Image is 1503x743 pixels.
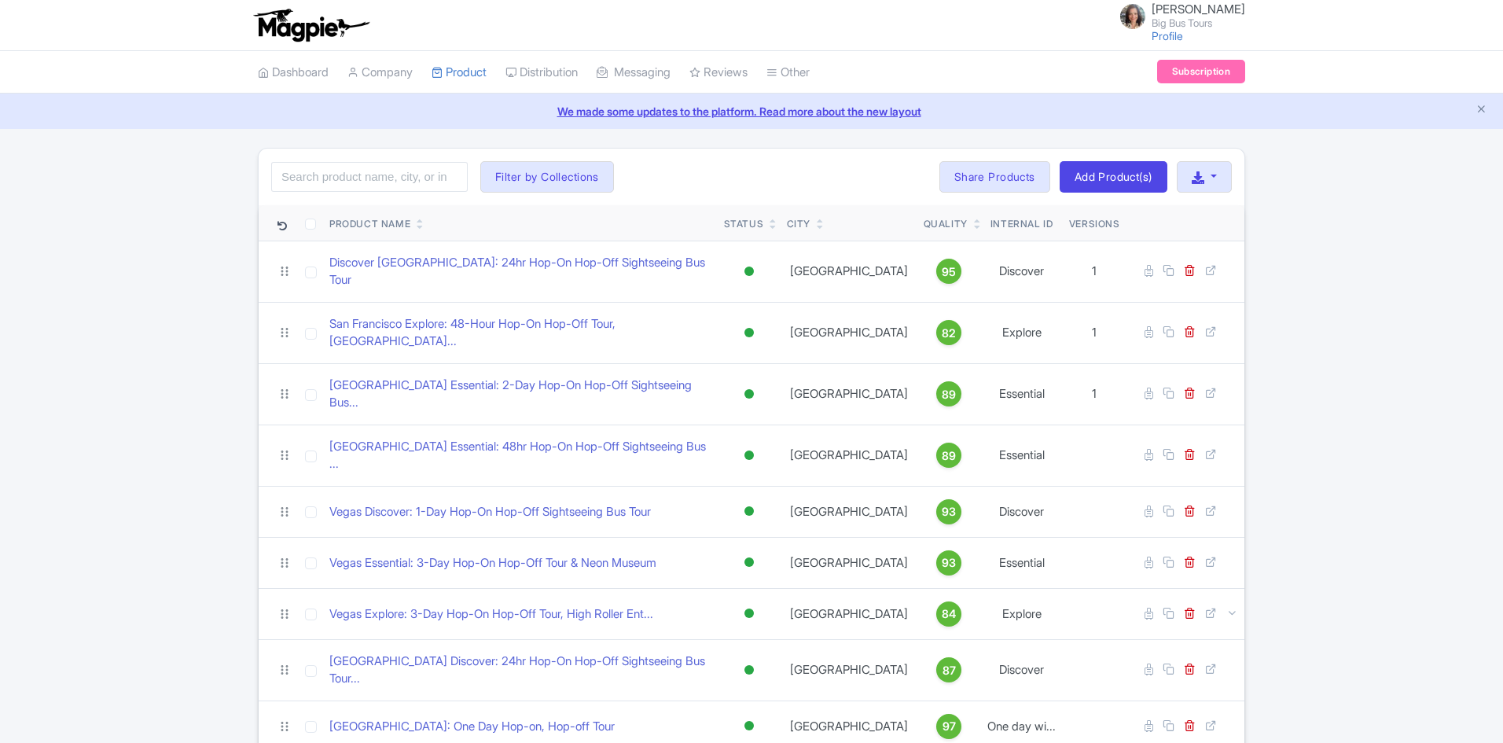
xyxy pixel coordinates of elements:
[741,383,757,406] div: Active
[329,605,653,623] a: Vegas Explore: 3-Day Hop-On Hop-Off Tour, High Roller Ent...
[981,302,1063,363] td: Explore
[766,51,810,94] a: Other
[924,657,975,682] a: 87
[981,639,1063,701] td: Discover
[1092,386,1097,401] span: 1
[9,103,1494,120] a: We made some updates to the platform. Read more about the new layout
[924,714,975,739] a: 97
[981,241,1063,302] td: Discover
[981,588,1063,639] td: Explore
[741,500,757,523] div: Active
[329,554,656,572] a: Vegas Essential: 3-Day Hop-On Hop-Off Tour & Neon Museum
[1092,263,1097,278] span: 1
[781,588,917,639] td: [GEOGRAPHIC_DATA]
[329,315,711,351] a: San Francisco Explore: 48-Hour Hop-On Hop-Off Tour, [GEOGRAPHIC_DATA]...
[942,605,956,623] span: 84
[981,537,1063,588] td: Essential
[981,205,1063,241] th: Internal ID
[1092,325,1097,340] span: 1
[781,363,917,425] td: [GEOGRAPHIC_DATA]
[480,161,614,193] button: Filter by Collections
[250,8,372,42] img: logo-ab69f6fb50320c5b225c76a69d11143b.png
[942,447,956,465] span: 89
[741,659,757,682] div: Active
[689,51,748,94] a: Reviews
[1120,4,1145,29] img: jfp7o2nd6rbrsspqilhl.jpg
[781,302,917,363] td: [GEOGRAPHIC_DATA]
[787,217,810,231] div: City
[939,161,1050,193] a: Share Products
[924,443,975,468] a: 89
[781,425,917,486] td: [GEOGRAPHIC_DATA]
[981,486,1063,537] td: Discover
[942,263,956,281] span: 95
[329,503,651,521] a: Vegas Discover: 1-Day Hop-On Hop-Off Sightseeing Bus Tour
[329,217,410,231] div: Product Name
[924,381,975,406] a: 89
[924,259,975,284] a: 95
[924,217,968,231] div: Quality
[505,51,578,94] a: Distribution
[1152,29,1183,42] a: Profile
[924,499,975,524] a: 93
[942,503,956,520] span: 93
[741,444,757,467] div: Active
[329,377,711,412] a: [GEOGRAPHIC_DATA] Essential: 2-Day Hop-On Hop-Off Sightseeing Bus...
[943,662,956,679] span: 87
[741,322,757,344] div: Active
[597,51,671,94] a: Messaging
[1475,101,1487,120] button: Close announcement
[781,537,917,588] td: [GEOGRAPHIC_DATA]
[329,718,615,736] a: [GEOGRAPHIC_DATA]: One Day Hop-on, Hop-off Tour
[924,601,975,627] a: 84
[981,425,1063,486] td: Essential
[258,51,329,94] a: Dashboard
[329,438,711,473] a: [GEOGRAPHIC_DATA] Essential: 48hr Hop-On Hop-Off Sightseeing Bus ...
[981,363,1063,425] td: Essential
[1152,2,1245,17] span: [PERSON_NAME]
[781,486,917,537] td: [GEOGRAPHIC_DATA]
[724,217,764,231] div: Status
[942,386,956,403] span: 89
[781,241,917,302] td: [GEOGRAPHIC_DATA]
[942,554,956,572] span: 93
[347,51,413,94] a: Company
[942,325,956,342] span: 82
[943,718,956,735] span: 97
[1060,161,1167,193] a: Add Product(s)
[329,254,711,289] a: Discover [GEOGRAPHIC_DATA]: 24hr Hop-On Hop-Off Sightseeing Bus Tour
[924,550,975,576] a: 93
[781,639,917,701] td: [GEOGRAPHIC_DATA]
[1152,18,1245,28] small: Big Bus Tours
[741,602,757,625] div: Active
[924,320,975,345] a: 82
[1157,60,1245,83] a: Subscription
[1063,205,1126,241] th: Versions
[329,653,711,688] a: [GEOGRAPHIC_DATA] Discover: 24hr Hop-On Hop-Off Sightseeing Bus Tour...
[271,162,468,192] input: Search product name, city, or interal id
[1111,3,1245,28] a: [PERSON_NAME] Big Bus Tours
[741,715,757,737] div: Active
[741,551,757,574] div: Active
[432,51,487,94] a: Product
[741,260,757,283] div: Active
